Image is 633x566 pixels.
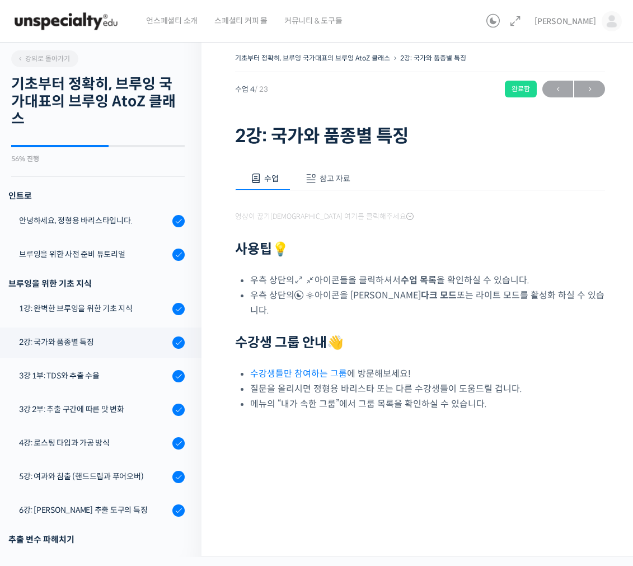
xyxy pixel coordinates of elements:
[235,241,289,258] strong: 사용팁
[320,174,350,184] span: 참고 자료
[401,274,437,286] b: 수업 목록
[250,396,605,411] li: 메뉴의 “내가 속한 그룹”에서 그룹 목록을 확인하실 수 있습니다.
[250,368,347,380] a: 수강생들만 참여하는 그룹
[19,437,169,449] div: 4강: 로스팅 타입과 가공 방식
[574,82,605,97] span: →
[235,335,605,351] h2: 👋
[250,273,605,288] li: 우측 상단의 아이콘들을 클릭하셔서 을 확인하실 수 있습니다.
[255,85,268,94] span: / 23
[19,470,169,483] div: 5강: 여과와 침출 (핸드드립과 푸어오버)
[11,156,185,162] div: 56% 진행
[19,369,169,382] div: 3강 1부: TDS와 추출 수율
[534,16,596,26] span: [PERSON_NAME]
[19,302,169,315] div: 1강: 완벽한 브루잉을 위한 기초 지식
[505,81,537,97] div: 완료함
[235,54,390,62] a: 기초부터 정확히, 브루잉 국가대표의 브루잉 AtoZ 클래스
[8,276,185,291] div: 브루잉을 위한 기초 지식
[8,188,185,203] h3: 인트로
[574,81,605,97] a: 다음→
[235,334,327,351] strong: 수강생 그룹 안내
[542,82,573,97] span: ←
[421,289,457,301] b: 다크 모드
[235,125,605,147] h1: 2강: 국가와 품종별 특징
[11,50,78,67] a: 강의로 돌아가기
[19,336,169,348] div: 2강: 국가와 품종별 특징
[250,288,605,318] li: 우측 상단의 아이콘을 [PERSON_NAME] 또는 라이트 모드를 활성화 하실 수 있습니다.
[8,532,185,547] div: 추출 변수 파헤치기
[19,504,169,516] div: 6강: [PERSON_NAME] 추출 도구의 특징
[19,403,169,415] div: 3강 2부: 추출 구간에 따른 맛 변화
[235,212,414,221] span: 영상이 끊기[DEMOGRAPHIC_DATA] 여기를 클릭해주세요
[272,241,289,258] strong: 💡
[17,54,70,63] span: 강의로 돌아가기
[19,248,169,260] div: 브루잉을 위한 사전 준비 튜토리얼
[250,381,605,396] li: 질문을 올리시면 정형용 바리스타 또는 다른 수강생들이 도움드릴 겁니다.
[542,81,573,97] a: ←이전
[235,86,268,93] span: 수업 4
[250,366,605,381] li: 에 방문해보세요!
[11,76,185,128] h2: 기초부터 정확히, 브루잉 국가대표의 브루잉 AtoZ 클래스
[264,174,279,184] span: 수업
[400,54,466,62] a: 2강: 국가와 품종별 특징
[19,214,169,227] div: 안녕하세요, 정형용 바리스타입니다.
